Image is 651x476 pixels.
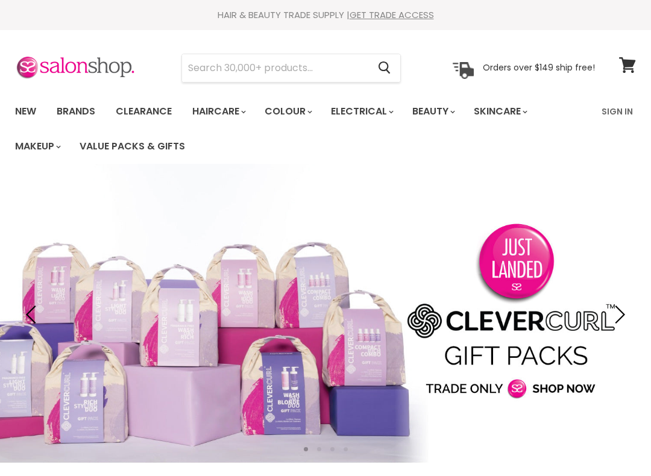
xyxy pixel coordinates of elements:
[317,447,321,451] li: Page dot 2
[304,447,308,451] li: Page dot 1
[606,302,630,327] button: Next
[181,54,401,83] form: Product
[182,54,368,82] input: Search
[322,99,401,124] a: Electrical
[330,447,335,451] li: Page dot 3
[594,99,640,124] a: Sign In
[350,8,434,21] a: GET TRADE ACCESS
[368,54,400,82] button: Search
[183,99,253,124] a: Haircare
[6,134,68,159] a: Makeup
[6,99,45,124] a: New
[6,94,594,164] ul: Main menu
[465,99,535,124] a: Skincare
[71,134,194,159] a: Value Packs & Gifts
[344,447,348,451] li: Page dot 4
[403,99,462,124] a: Beauty
[256,99,319,124] a: Colour
[107,99,181,124] a: Clearance
[21,302,45,327] button: Previous
[483,62,595,73] p: Orders over $149 ship free!
[48,99,104,124] a: Brands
